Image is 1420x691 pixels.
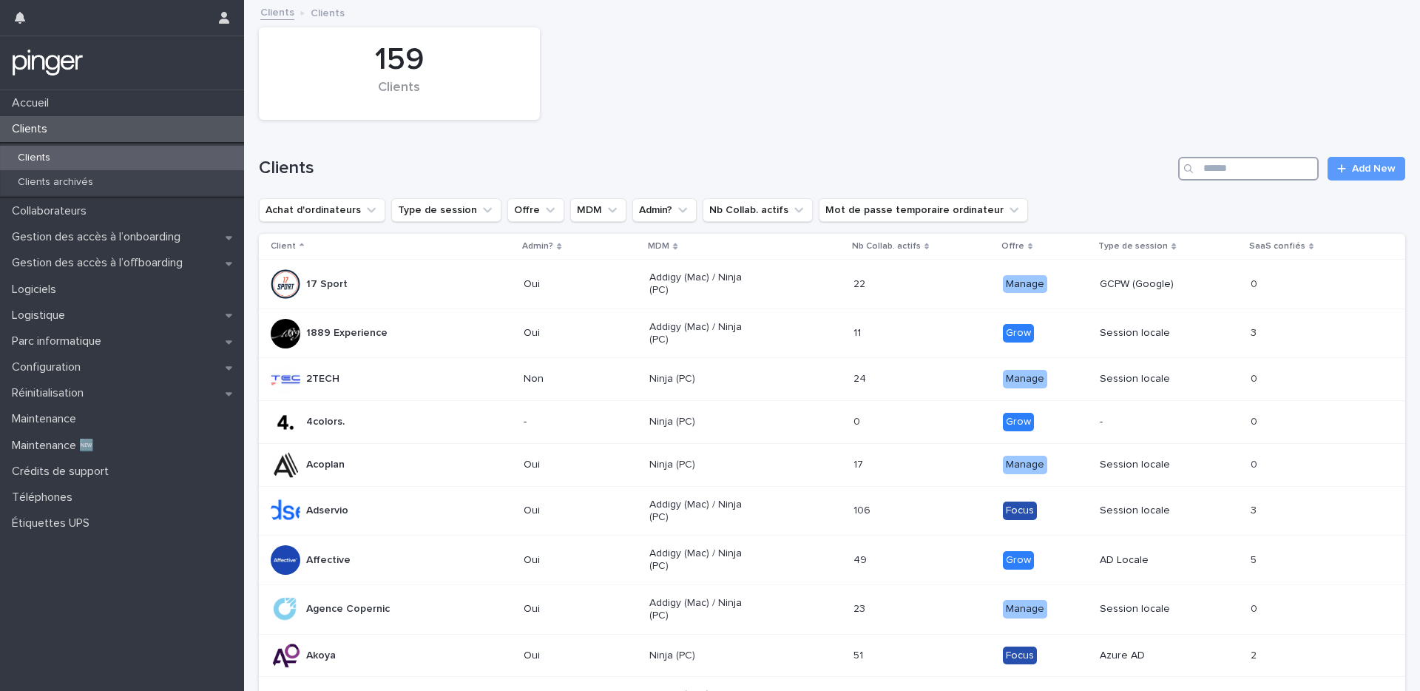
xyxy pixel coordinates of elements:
button: Achat d'ordinateurs [259,198,385,222]
p: Collaborateurs [6,204,98,218]
p: Oui [524,650,629,662]
div: Grow [1003,324,1034,343]
p: Oui [524,505,629,517]
p: Téléphones [6,491,84,505]
p: Ninja (PC) [649,650,755,662]
p: MDM [648,238,669,255]
p: 23 [853,600,868,616]
p: 24 [853,370,869,385]
p: - [1100,416,1206,428]
p: Admin? [522,238,553,255]
p: Oui [524,327,629,340]
a: Clients [260,3,294,20]
input: Search [1178,157,1319,181]
p: Crédits de support [6,465,121,479]
p: Configuration [6,360,92,374]
p: 1889 Experience [306,327,388,340]
p: Addigy (Mac) / Ninja (PC) [649,597,755,622]
tr: AcoplanOuiNinja (PC)1717 ManageSession locale00 [259,443,1405,486]
p: Non [524,373,629,385]
p: 0 [1251,370,1260,385]
p: 49 [853,551,870,567]
div: Clients [284,80,515,111]
tr: AdservioOuiAddigy (Mac) / Ninja (PC)106106 FocusSession locale33 [259,486,1405,536]
p: - [524,416,629,428]
p: 0 [1251,275,1260,291]
button: Mot de passe temporaire ordinateur [819,198,1028,222]
tr: AkoyaOuiNinja (PC)5151 FocusAzure AD22 [259,634,1405,677]
p: Oui [524,278,629,291]
button: Nb Collab. actifs [703,198,813,222]
p: Ninja (PC) [649,373,755,385]
p: Clients [6,122,59,136]
p: Oui [524,459,629,471]
p: Addigy (Mac) / Ninja (PC) [649,272,755,297]
span: Add New [1352,164,1396,174]
p: Clients archivés [6,176,105,189]
p: Clients [311,4,345,20]
p: Oui [524,603,629,616]
p: Addigy (Mac) / Ninja (PC) [649,499,755,524]
p: Session locale [1100,459,1206,471]
p: 3 [1251,502,1260,517]
p: 11 [853,324,864,340]
p: Session locale [1100,373,1206,385]
p: Session locale [1100,505,1206,517]
p: Addigy (Mac) / Ninja (PC) [649,547,755,573]
div: Manage [1003,600,1047,618]
p: Addigy (Mac) / Ninja (PC) [649,321,755,346]
tr: AffectiveOuiAddigy (Mac) / Ninja (PC)4949 GrowAD Locale55 [259,536,1405,585]
p: AD Locale [1100,554,1206,567]
p: Akoya [306,650,336,662]
p: Ninja (PC) [649,459,755,471]
p: Gestion des accès à l’onboarding [6,230,192,244]
p: 0 [1251,600,1260,616]
div: Grow [1003,413,1034,431]
p: Session locale [1100,327,1206,340]
p: 22 [853,275,868,291]
p: Logiciels [6,283,68,297]
p: GCPW (Google) [1100,278,1206,291]
p: 17 Sport [306,278,348,291]
button: Admin? [632,198,697,222]
p: 4colors. [306,416,345,428]
div: Grow [1003,551,1034,570]
p: Type de session [1098,238,1168,255]
p: Réinitialisation [6,386,95,400]
p: Accueil [6,96,61,110]
button: Offre [507,198,564,222]
div: Focus [1003,502,1037,520]
p: 106 [853,502,873,517]
tr: Agence CopernicOuiAddigy (Mac) / Ninja (PC)2323 ManageSession locale00 [259,584,1405,634]
p: Acoplan [306,459,345,471]
p: Affective [306,554,351,567]
p: SaaS confiés [1249,238,1305,255]
p: Offre [1001,238,1024,255]
p: 2TECH [306,373,339,385]
p: Ninja (PC) [649,416,755,428]
tr: 17 SportOuiAddigy (Mac) / Ninja (PC)2222 ManageGCPW (Google)00 [259,260,1405,309]
button: MDM [570,198,626,222]
tr: 1889 ExperienceOuiAddigy (Mac) / Ninja (PC)1111 GrowSession locale33 [259,309,1405,358]
p: Parc informatique [6,334,113,348]
p: Logistique [6,309,77,323]
div: Manage [1003,370,1047,388]
div: Manage [1003,456,1047,474]
div: 159 [284,41,515,78]
p: Client [271,238,296,255]
img: mTgBEunGTSyRkCgitkcU [12,48,84,78]
a: Add New [1328,157,1405,181]
button: Type de session [391,198,501,222]
p: Maintenance 🆕 [6,439,106,453]
p: Agence Copernic [306,603,390,616]
p: 17 [853,456,866,471]
p: 0 [1251,413,1260,428]
p: Azure AD [1100,650,1206,662]
h1: Clients [259,158,1172,179]
div: Focus [1003,647,1037,665]
p: Maintenance [6,412,88,426]
div: Manage [1003,275,1047,294]
p: 2 [1251,647,1260,662]
p: Oui [524,554,629,567]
